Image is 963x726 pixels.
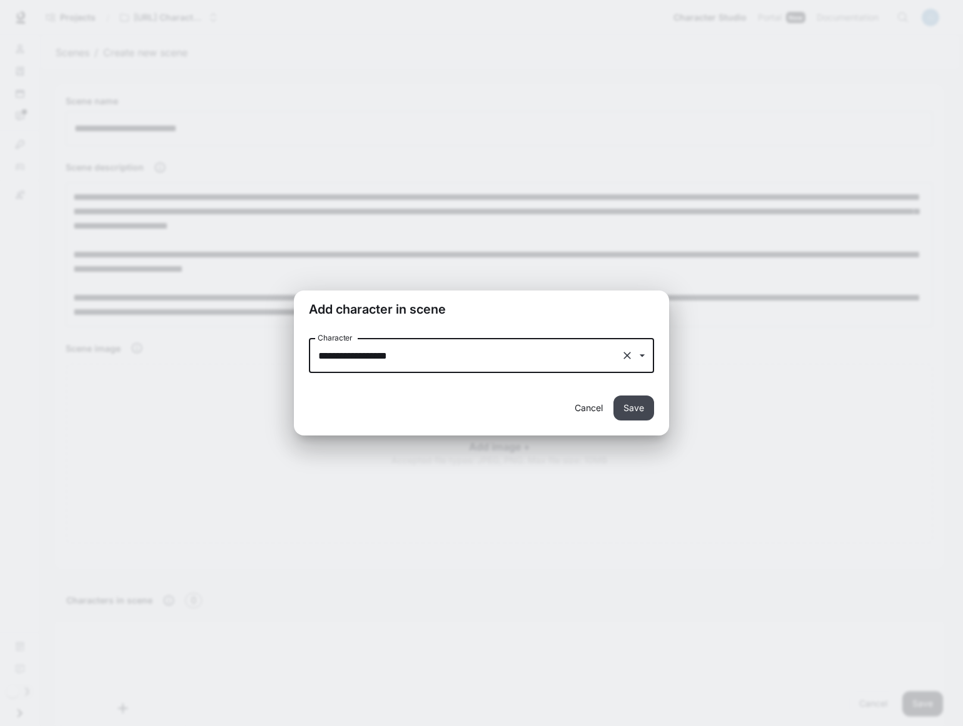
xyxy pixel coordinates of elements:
button: Clear [618,347,636,364]
h2: Add character in scene [294,291,669,328]
label: Character [318,332,353,343]
button: Cancel [568,395,608,420]
button: Open [635,348,650,363]
button: Save [613,395,654,420]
